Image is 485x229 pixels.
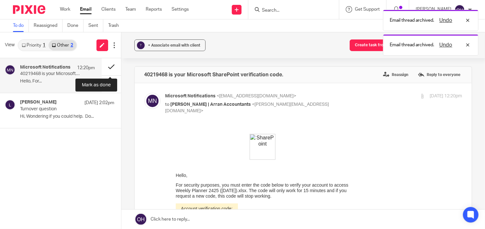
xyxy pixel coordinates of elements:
[13,5,45,14] img: Pixie
[416,70,462,80] label: Reply to everyone
[437,41,454,49] button: Undo
[10,45,184,51] td: Hello,
[10,107,184,133] td: View the error and make sure that the email identifier is "9YNVZKC". If it's not, look for an upd...
[455,5,465,15] img: svg%3E
[125,6,136,13] a: Team
[5,65,15,75] img: svg%3E
[5,100,15,110] img: svg%3E
[88,19,103,32] a: Sent
[20,106,96,112] p: Turnover question
[101,6,116,13] a: Clients
[148,43,201,47] span: + Associate email with client
[165,94,216,98] span: Microsoft Notifications
[20,114,115,119] p: Hi, Wondering if you could help. Do...
[390,17,434,24] p: Email thread archived.
[67,19,84,32] a: Done
[34,19,62,32] a: Reassigned
[10,76,73,84] td: Account verification code:
[108,19,124,32] a: Trash
[6,147,33,150] a: Privacy Statement
[71,43,73,48] div: 2
[49,40,76,50] a: Other2
[430,93,462,100] p: [DATE] 12:20pm
[137,41,145,49] div: ?
[10,51,184,76] td: For security purposes, you must enter the code below to verify your account to access Weekly Plan...
[80,6,92,13] a: Email
[172,6,189,13] a: Settings
[5,42,15,49] span: View
[20,71,80,77] p: 40219468 is your Microsoft SharePoint verification code.
[60,6,70,13] a: Work
[18,40,49,50] a: Priority1
[20,65,71,70] h4: Microsoft Notifications
[85,100,115,106] p: [DATE] 2:02pm
[165,102,170,107] span: to
[77,65,95,71] p: 12:20pm
[16,84,41,91] strong: 40219468
[6,152,188,156] p: This email is generated through [PERSON_NAME] Track Solutions's use of Microsoft 365.
[217,94,297,98] span: <[EMAIL_ADDRESS][DOMAIN_NAME]>
[134,39,206,51] button: ? + Associate email with client
[146,6,162,13] a: Reports
[20,100,57,105] h4: [PERSON_NAME]
[437,16,454,24] button: Undo
[43,43,45,48] div: 1
[144,93,161,109] img: svg%3E
[390,42,434,48] p: Email thread archived.
[171,102,251,107] span: [PERSON_NAME] | Arran Accountants
[10,101,80,106] strong: Having problems with the code?
[84,6,110,32] img: SharePoint
[144,71,284,78] h4: 40219468 is your Microsoft SharePoint verification code.
[381,70,410,80] label: Reassign
[20,79,95,84] p: Hello, For...
[13,19,29,32] a: To do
